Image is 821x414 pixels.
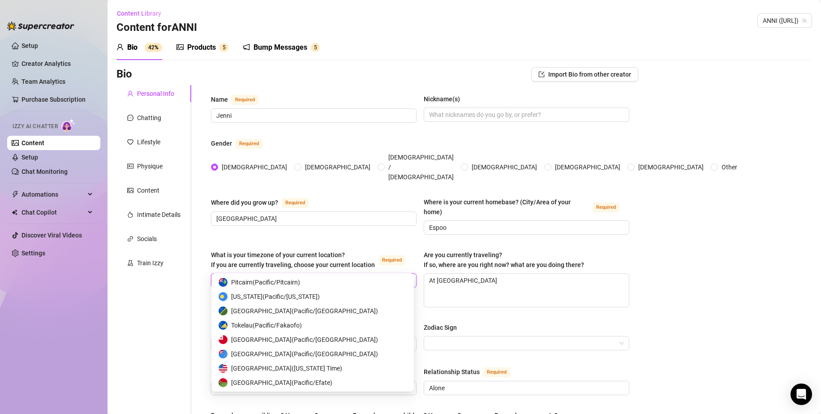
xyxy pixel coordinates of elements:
input: Where is your current homebase? (City/Area of your home) [429,223,622,233]
div: Zodiac Sign [424,323,457,332]
span: [GEOGRAPHIC_DATA] ( Pacific/[GEOGRAPHIC_DATA] ) [231,306,378,316]
div: Where did you grow up? [211,198,278,207]
img: tk [219,321,228,330]
span: Required [236,139,262,149]
label: Zodiac Sign [424,323,463,332]
div: Products [187,42,216,53]
span: Tokelau ( Pacific/Fakaofo ) [231,320,302,330]
div: Open Intercom Messenger [791,384,812,405]
div: Content [137,185,159,195]
span: ANNI (anni.ai) [763,14,807,27]
span: user [116,43,124,51]
span: Content Library [117,10,161,17]
div: Name [211,95,228,104]
img: pn [219,278,228,287]
span: fire [127,211,133,218]
span: idcard [127,163,133,169]
img: pw [219,292,228,301]
a: Setup [21,154,38,161]
span: 5 [314,44,317,51]
span: experiment [127,260,133,266]
div: Nickname(s) [424,94,460,104]
span: What is your timezone of your current location? If you are currently traveling, choose your curre... [211,251,375,268]
span: user [127,91,133,97]
span: Required [483,367,510,377]
span: Are you currently traveling? If so, where are you right now? what are you doing there? [424,251,584,268]
span: picture [127,187,133,194]
span: Chat Copilot [21,205,85,220]
img: AI Chatter [61,119,75,132]
input: Nickname(s) [429,110,622,120]
span: [DEMOGRAPHIC_DATA] [635,162,707,172]
span: notification [243,43,250,51]
textarea: At [GEOGRAPHIC_DATA] [424,274,629,307]
div: Intimate Details [137,210,181,220]
label: Sexual Orientation [211,367,305,377]
label: Relationship Status [424,367,520,377]
div: Gender [211,138,232,148]
a: Team Analytics [21,78,65,85]
div: Physique [137,161,163,171]
sup: 42% [145,43,162,52]
span: Required [232,95,258,105]
input: Name [216,111,409,121]
div: Birth Date [211,323,240,333]
sup: 5 [219,43,228,52]
span: [DEMOGRAPHIC_DATA] [218,162,291,172]
span: [DEMOGRAPHIC_DATA] [301,162,374,172]
span: Import Bio from other creator [548,71,631,78]
span: [GEOGRAPHIC_DATA] ( Pacific/[GEOGRAPHIC_DATA] ) [231,349,378,359]
h3: Bio [116,67,132,82]
span: [DEMOGRAPHIC_DATA] [468,162,541,172]
span: team [802,18,807,23]
span: thunderbolt [12,191,19,198]
div: Personal Info [137,89,174,99]
div: Bump Messages [254,42,307,53]
img: us [219,364,228,373]
div: Socials [137,234,157,244]
a: Setup [21,42,38,49]
label: Name [211,94,268,105]
div: Sexual Orientation [211,367,264,377]
img: sb [219,306,228,315]
span: Required [378,255,405,265]
button: Content Library [116,6,168,21]
a: Settings [21,250,45,257]
input: Relationship Status [429,383,622,393]
span: [GEOGRAPHIC_DATA] ( Pacific/[GEOGRAPHIC_DATA] ) [231,335,378,345]
label: Birth Date [211,323,280,333]
div: Train Izzy [137,258,163,268]
label: Where did you grow up? [211,197,318,208]
span: 5 [223,44,226,51]
a: Content [21,139,44,147]
span: [GEOGRAPHIC_DATA] ( Pacific/Efate ) [231,378,332,388]
span: link [127,236,133,242]
img: Chat Copilot [12,209,17,216]
img: vu [219,378,228,387]
input: Where did you grow up? [216,214,409,224]
h3: Content for ANNI [116,21,197,35]
sup: 5 [311,43,320,52]
div: Lifestyle [137,137,160,147]
span: Izzy AI Chatter [13,122,58,131]
div: Bio [127,42,138,53]
span: Pitcairn ( Pacific/Pitcairn ) [231,277,300,287]
div: Where is your current homebase? (City/Area of your home) [424,197,589,217]
span: Required [593,203,619,212]
span: [DEMOGRAPHIC_DATA] [551,162,624,172]
span: message [127,115,133,121]
a: Purchase Subscription [21,92,93,107]
button: Import Bio from other creator [531,67,638,82]
a: Discover Viral Videos [21,232,82,239]
a: Creator Analytics [21,56,93,71]
span: [GEOGRAPHIC_DATA] ( [US_STATE] Time ) [231,363,342,373]
img: tv [219,349,228,358]
span: heart [127,139,133,145]
label: Where is your current homebase? (City/Area of your home) [424,197,629,217]
img: to [219,335,228,344]
span: [DEMOGRAPHIC_DATA] / [DEMOGRAPHIC_DATA] [385,152,457,182]
div: Relationship Status [424,367,480,377]
div: Chatting [137,113,161,123]
img: logo-BBDzfeDw.svg [7,22,74,30]
span: Automations [21,187,85,202]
